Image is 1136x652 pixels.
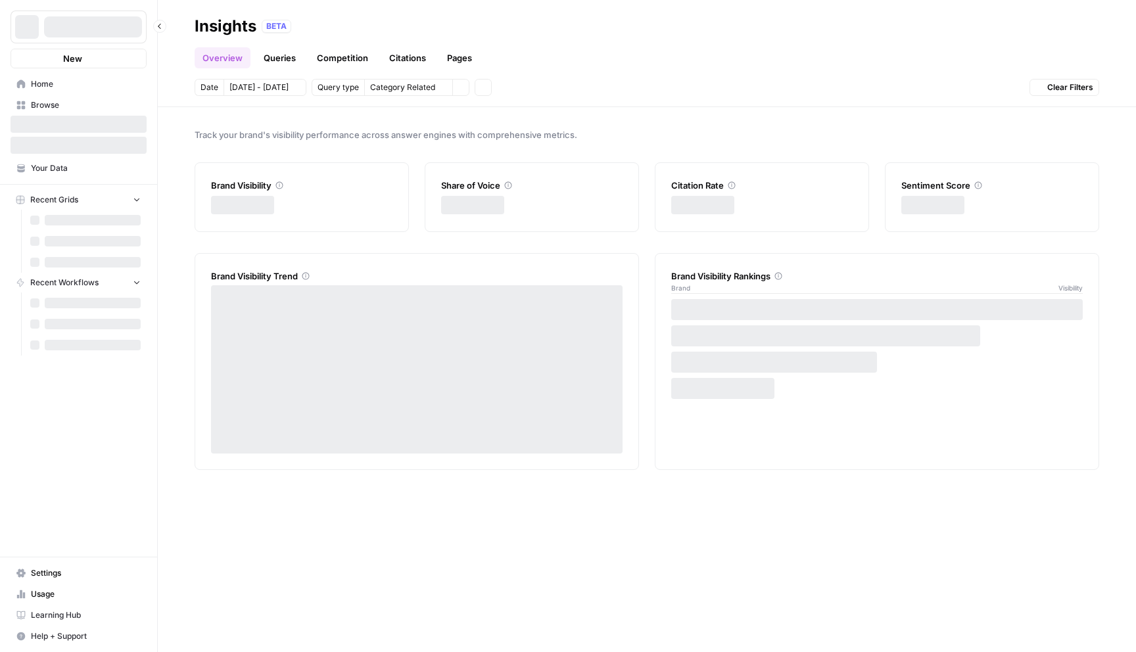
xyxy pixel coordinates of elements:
a: Usage [11,584,147,605]
span: Settings [31,567,141,579]
a: Learning Hub [11,605,147,626]
span: Home [31,78,141,90]
div: Share of Voice [441,179,623,192]
span: Usage [31,588,141,600]
button: Clear Filters [1029,79,1099,96]
div: Citation Rate [671,179,853,192]
button: Recent Workflows [11,273,147,292]
a: Citations [381,47,434,68]
div: Brand Visibility [211,179,392,192]
span: Track your brand's visibility performance across answer engines with comprehensive metrics. [195,128,1099,141]
div: Insights [195,16,256,37]
a: Home [11,74,147,95]
span: Your Data [31,162,141,174]
span: Recent Grids [30,194,78,206]
span: Visibility [1058,283,1083,293]
span: Date [201,81,218,93]
a: Settings [11,563,147,584]
button: Category Related [364,79,452,96]
div: Brand Visibility Rankings [671,269,1083,283]
span: Recent Workflows [30,277,99,289]
span: Help + Support [31,630,141,642]
span: Query type [318,81,359,93]
span: Browse [31,99,141,111]
button: [DATE] - [DATE] [224,79,306,96]
div: Brand Visibility Trend [211,269,623,283]
a: Competition [309,47,376,68]
span: [DATE] - [DATE] [229,81,289,93]
a: Your Data [11,158,147,179]
span: Learning Hub [31,609,141,621]
a: Browse [11,95,147,116]
button: New [11,49,147,68]
span: Brand [671,283,690,293]
span: Category Related [370,81,435,93]
a: Pages [439,47,480,68]
div: BETA [262,20,291,33]
span: New [63,52,82,65]
span: Clear Filters [1047,81,1093,93]
a: Queries [256,47,304,68]
button: Help + Support [11,626,147,647]
a: Overview [195,47,250,68]
button: Recent Grids [11,190,147,210]
div: Sentiment Score [901,179,1083,192]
